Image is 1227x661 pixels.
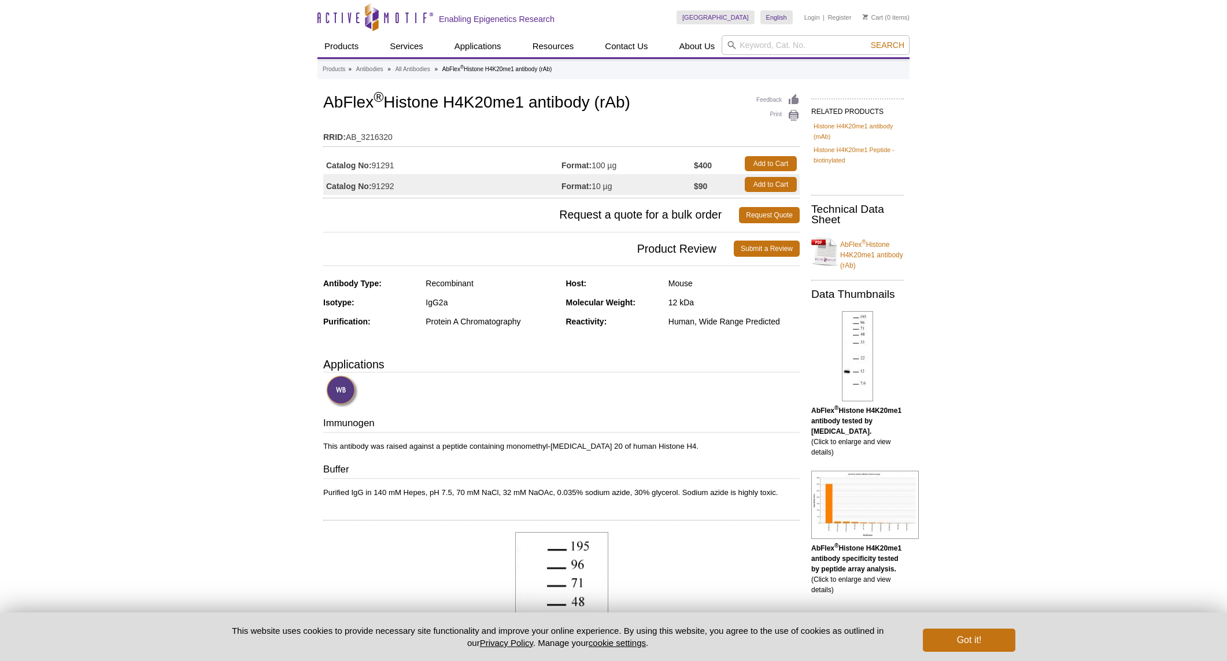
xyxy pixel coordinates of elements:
a: Applications [448,35,508,57]
sup: ® [460,64,464,70]
h3: Buffer [323,463,800,479]
a: Histone H4K20me1 Peptide - biotinylated [814,145,901,165]
sup: ® [374,90,383,105]
li: | [823,10,825,24]
h2: RELATED PRODUCTS [811,98,904,119]
button: Got it! [923,629,1015,652]
h2: Technical Data Sheet [811,204,904,225]
img: AbFlex<sup>®</sup> Histone H4K20me1 antibody specificity tested by peptide array analysis [811,471,919,539]
li: (0 items) [863,10,910,24]
strong: Catalog No: [326,181,372,191]
a: Products [317,35,365,57]
a: English [760,10,793,24]
a: Submit a Review [734,241,800,257]
a: Products [323,64,345,75]
a: Login [804,13,820,21]
a: Privacy Policy [480,638,533,648]
a: All Antibodies [396,64,430,75]
strong: Purification: [323,317,371,326]
span: Search [871,40,904,50]
strong: $400 [694,160,712,171]
strong: Catalog No: [326,160,372,171]
td: 100 µg [561,153,694,174]
input: Keyword, Cat. No. [722,35,910,55]
button: Search [867,40,908,50]
div: 12 kDa [668,297,800,308]
sup: ® [862,239,866,245]
td: 91291 [323,153,561,174]
a: AbFlex®Histone H4K20me1 antibody (rAb) [811,232,904,271]
div: Recombinant [426,278,557,289]
td: AB_3216320 [323,125,800,143]
sup: ® [834,405,838,411]
strong: Reactivity: [566,317,607,326]
img: Your Cart [863,14,868,20]
a: Add to Cart [745,156,797,171]
li: » [387,66,391,72]
div: Mouse [668,278,800,289]
td: 10 µg [561,174,694,195]
li: » [348,66,352,72]
h2: Data Thumbnails [811,289,904,300]
a: Contact Us [598,35,655,57]
a: Cart [863,13,883,21]
b: AbFlex Histone H4K20me1 antibody specificity tested by peptide array analysis. [811,544,901,573]
a: About Us [672,35,722,57]
a: Resources [526,35,581,57]
h3: Immunogen [323,416,800,433]
p: (Click to enlarge and view details) [811,543,904,595]
a: [GEOGRAPHIC_DATA] [677,10,755,24]
span: Product Review [323,241,734,257]
p: This website uses cookies to provide necessary site functionality and improve your online experie... [212,625,904,649]
strong: Isotype: [323,298,354,307]
span: Request a quote for a bulk order [323,207,739,223]
a: Feedback [756,94,800,106]
a: Add to Cart [745,177,797,192]
b: AbFlex Histone H4K20me1 antibody tested by [MEDICAL_DATA]. [811,407,901,435]
strong: Molecular Weight: [566,298,635,307]
td: 91292 [323,174,561,195]
li: AbFlex Histone H4K20me1 antibody (rAb) [442,66,552,72]
li: » [434,66,438,72]
a: Print [756,109,800,122]
h3: Applications [323,356,800,373]
a: Register [827,13,851,21]
p: (Click to enlarge and view details) [811,405,904,457]
sup: ® [834,542,838,549]
img: Western Blot Validated [326,375,358,407]
button: cookie settings [589,638,646,648]
strong: Format: [561,160,592,171]
strong: RRID: [323,132,346,142]
a: Histone H4K20me1 antibody (mAb) [814,121,901,142]
a: Request Quote [739,207,800,223]
a: Services [383,35,430,57]
strong: Antibody Type: [323,279,382,288]
div: IgG2a [426,297,557,308]
h1: AbFlex Histone H4K20me1 antibody (rAb) [323,94,800,113]
strong: Host: [566,279,587,288]
a: Antibodies [356,64,383,75]
p: Purified IgG in 140 mM Hepes, pH 7.5, 70 mM NaCl, 32 mM NaOAc, 0.035% sodium azide, 30% glycerol.... [323,488,800,498]
div: Human, Wide Range Predicted [668,316,800,327]
p: This antibody was raised against a peptide containing monomethyl-[MEDICAL_DATA] 20 of human Histo... [323,441,800,452]
strong: Format: [561,181,592,191]
h2: Enabling Epigenetics Research [439,14,555,24]
strong: $90 [694,181,707,191]
div: Protein A Chromatography [426,316,557,327]
img: AbFlex<sup>®</sup> Histone H4K20me1 antibody tested by Western blot. [842,311,873,401]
